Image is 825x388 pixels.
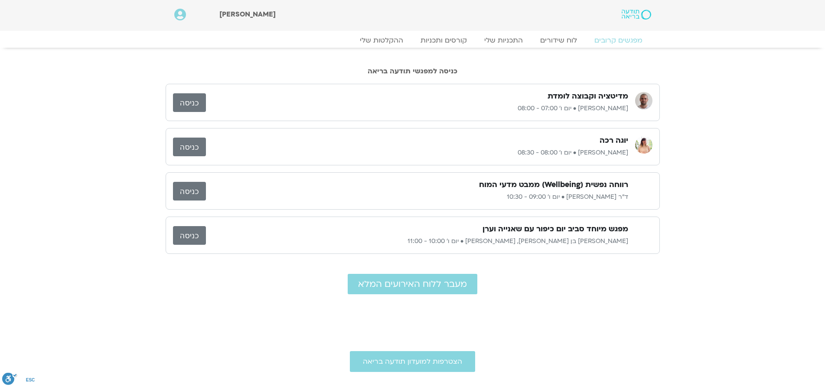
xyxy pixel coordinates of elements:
img: ענת מיכאליס [635,136,652,154]
h3: מפגש מיוחד סביב יום כיפור עם שאנייה וערן [483,224,628,234]
img: דקל קנטי [635,92,652,109]
span: הצטרפות למועדון תודעה בריאה [363,358,462,365]
img: שאנייה כהן בן חיים, ערן טייכר [635,225,652,242]
p: ד"ר [PERSON_NAME] • יום ו׳ 09:00 - 10:30 [206,192,628,202]
h2: כניסה למפגשי תודעה בריאה [166,67,660,75]
h3: מדיטציה וקבוצה לומדת [548,91,628,102]
a: כניסה [173,138,206,156]
a: כניסה [173,182,206,201]
a: כניסה [173,93,206,112]
span: מעבר ללוח האירועים המלא [358,279,467,289]
nav: Menu [174,36,651,45]
a: קורסים ותכניות [412,36,476,45]
h3: יוגה רכה [600,135,628,146]
a: התכניות שלי [476,36,532,45]
span: [PERSON_NAME] [219,10,276,19]
a: ההקלטות שלי [351,36,412,45]
p: [PERSON_NAME] • יום ו׳ 07:00 - 08:00 [206,103,628,114]
img: ד"ר נועה אלבלדה [635,181,652,198]
p: [PERSON_NAME] בן [PERSON_NAME], [PERSON_NAME] • יום ו׳ 10:00 - 11:00 [206,236,628,247]
a: כניסה [173,226,206,245]
a: מפגשים קרובים [586,36,651,45]
a: מעבר ללוח האירועים המלא [348,274,477,294]
p: [PERSON_NAME] • יום ו׳ 08:00 - 08:30 [206,148,628,158]
a: הצטרפות למועדון תודעה בריאה [350,351,475,372]
a: לוח שידורים [532,36,586,45]
h3: רווחה נפשית (Wellbeing) ממבט מדעי המוח [479,180,628,190]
